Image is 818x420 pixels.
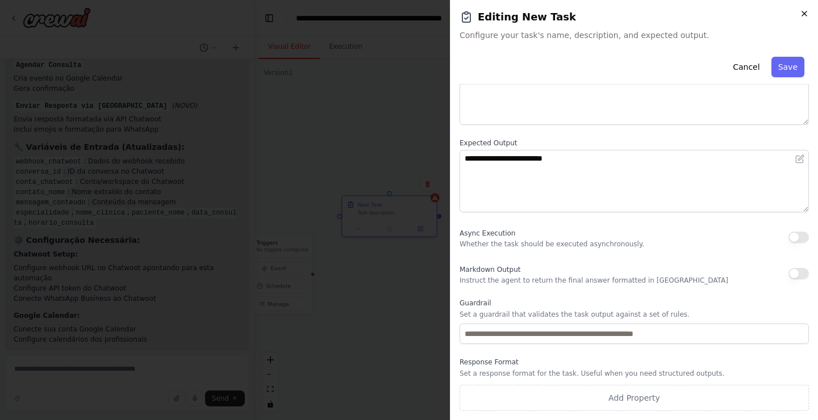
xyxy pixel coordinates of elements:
label: Response Format [460,358,809,367]
span: Markdown Output [460,266,520,274]
p: Set a guardrail that validates the task output against a set of rules. [460,310,809,319]
label: Guardrail [460,299,809,308]
label: Expected Output [460,138,809,148]
button: Add Property [460,385,809,411]
button: Open in editor [793,152,807,166]
span: Async Execution [460,229,515,237]
p: Set a response format for the task. Useful when you need structured outputs. [460,369,809,378]
h2: Editing New Task [460,9,809,25]
p: Whether the task should be executed asynchronously. [460,240,644,249]
span: Configure your task's name, description, and expected output. [460,30,809,41]
button: Save [771,57,804,77]
p: Instruct the agent to return the final answer formatted in [GEOGRAPHIC_DATA] [460,276,728,285]
button: Cancel [726,57,766,77]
